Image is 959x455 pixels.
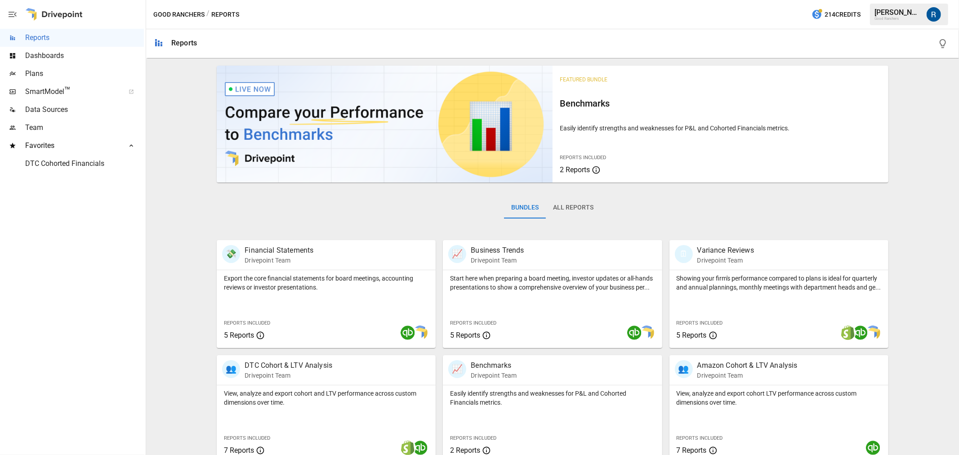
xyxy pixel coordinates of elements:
[675,245,693,263] div: 🗓
[921,2,946,27] button: Roman Romero
[471,360,517,371] p: Benchmarks
[448,360,466,378] div: 📈
[25,158,144,169] span: DTC Cohorted Financials
[874,17,921,21] div: Good Ranchers
[25,140,119,151] span: Favorites
[677,274,881,292] p: Showing your firm's performance compared to plans is ideal for quarterly and annual plannings, mo...
[697,245,754,256] p: Variance Reviews
[677,389,881,407] p: View, analyze and export cohort LTV performance across custom dimensions over time.
[677,446,707,455] span: 7 Reports
[153,9,205,20] button: Good Ranchers
[64,85,71,96] span: ™
[450,320,496,326] span: Reports Included
[25,50,144,61] span: Dashboards
[450,389,655,407] p: Easily identify strengths and weaknesses for P&L and Cohorted Financials metrics.
[677,331,707,339] span: 5 Reports
[450,435,496,441] span: Reports Included
[546,197,601,219] button: All Reports
[25,86,119,97] span: SmartModel
[450,274,655,292] p: Start here when preparing a board meeting, investor updates or all-hands presentations to show a ...
[866,326,880,340] img: smart model
[471,371,517,380] p: Drivepoint Team
[471,256,524,265] p: Drivepoint Team
[560,165,590,174] span: 2 Reports
[675,360,693,378] div: 👥
[448,245,466,263] div: 📈
[697,360,798,371] p: Amazon Cohort & LTV Analysis
[504,197,546,219] button: Bundles
[927,7,941,22] img: Roman Romero
[245,371,332,380] p: Drivepoint Team
[245,245,313,256] p: Financial Statements
[841,326,855,340] img: shopify
[825,9,861,20] span: 214 Credits
[808,6,864,23] button: 214Credits
[25,104,144,115] span: Data Sources
[224,320,270,326] span: Reports Included
[401,326,415,340] img: quickbooks
[224,435,270,441] span: Reports Included
[450,331,480,339] span: 5 Reports
[677,435,723,441] span: Reports Included
[224,274,428,292] p: Export the core financial statements for board meetings, accounting reviews or investor presentat...
[413,441,428,455] img: quickbooks
[222,245,240,263] div: 💸
[224,446,254,455] span: 7 Reports
[560,76,607,83] span: Featured Bundle
[560,155,606,161] span: Reports Included
[874,8,921,17] div: [PERSON_NAME]
[401,441,415,455] img: shopify
[640,326,654,340] img: smart model
[206,9,210,20] div: /
[245,256,313,265] p: Drivepoint Team
[853,326,868,340] img: quickbooks
[697,371,798,380] p: Drivepoint Team
[697,256,754,265] p: Drivepoint Team
[245,360,332,371] p: DTC Cohort & LTV Analysis
[413,326,428,340] img: smart model
[224,331,254,339] span: 5 Reports
[866,441,880,455] img: quickbooks
[560,124,881,133] p: Easily identify strengths and weaknesses for P&L and Cohorted Financials metrics.
[224,389,428,407] p: View, analyze and export cohort and LTV performance across custom dimensions over time.
[677,320,723,326] span: Reports Included
[25,32,144,43] span: Reports
[471,245,524,256] p: Business Trends
[222,360,240,378] div: 👥
[627,326,642,340] img: quickbooks
[25,68,144,79] span: Plans
[217,66,553,183] img: video thumbnail
[560,96,881,111] h6: Benchmarks
[450,446,480,455] span: 2 Reports
[25,122,144,133] span: Team
[171,39,197,47] div: Reports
